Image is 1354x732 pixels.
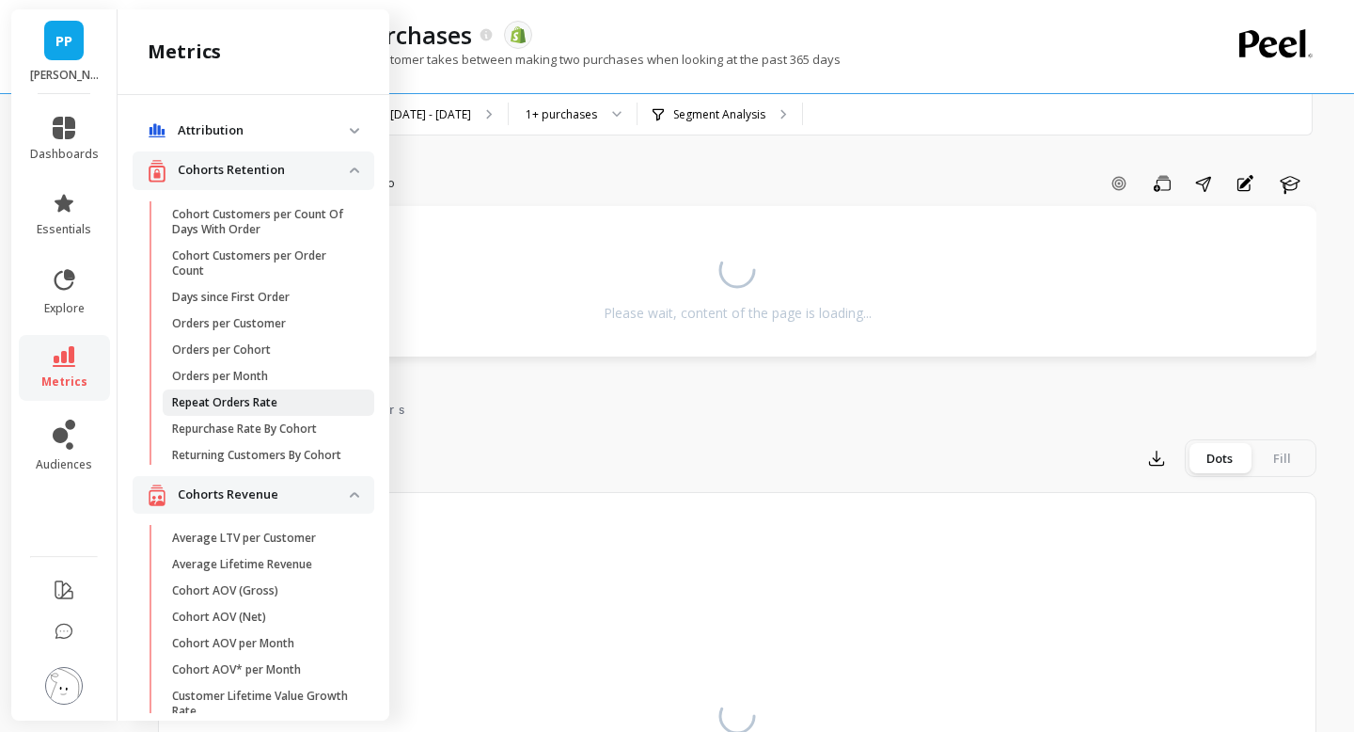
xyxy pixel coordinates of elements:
p: Average Lifetime Revenue [172,557,312,572]
span: PP [55,30,72,52]
p: Cohort Customers per Count Of Days With Order [172,207,352,237]
p: The average number of days a customer takes between making two purchases when looking at the past... [158,51,841,68]
img: navigation item icon [148,159,166,183]
p: Orders per Month [172,369,268,384]
span: dashboards [30,147,99,162]
img: down caret icon [350,492,359,498]
p: Repeat Orders Rate [172,395,277,410]
img: profile picture [45,667,83,705]
p: Returning Customers By Cohort [172,448,341,463]
span: metrics [41,374,87,390]
span: essentials [37,222,91,237]
p: Cohort AOV per Month [172,636,294,651]
p: Orders per Customer [172,316,286,331]
p: Customer Lifetime Value Growth Rate [172,689,352,719]
img: api.shopify.svg [510,26,527,43]
p: Cohorts Revenue [178,485,350,504]
p: Cohort Customers per Order Count [172,248,352,278]
p: Attribution [178,121,350,140]
div: Please wait, content of the page is loading... [604,304,872,323]
nav: Tabs [158,385,1316,428]
div: Dots [1189,443,1251,473]
p: Porter Road - porterroad.myshopify.com [30,68,99,83]
img: navigation item icon [148,484,166,507]
span: explore [44,301,85,316]
img: down caret icon [350,167,359,173]
h2: metrics [148,39,221,65]
p: Cohort AOV (Net) [172,610,266,625]
p: Segment Analysis [673,107,765,122]
div: Fill [1251,443,1313,473]
img: navigation item icon [148,123,166,138]
span: audiences [36,457,92,472]
p: Average LTV per Customer [172,531,316,546]
p: Days since First Order [172,290,290,305]
p: Cohort AOV* per Month [172,662,301,677]
p: Cohort AOV (Gross) [172,583,278,598]
p: Cohorts Retention [178,161,350,180]
div: 1+ purchases [526,105,597,123]
p: Orders per Cohort [172,342,271,358]
p: Repurchase Rate By Cohort [172,422,317,437]
img: down caret icon [350,128,359,134]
